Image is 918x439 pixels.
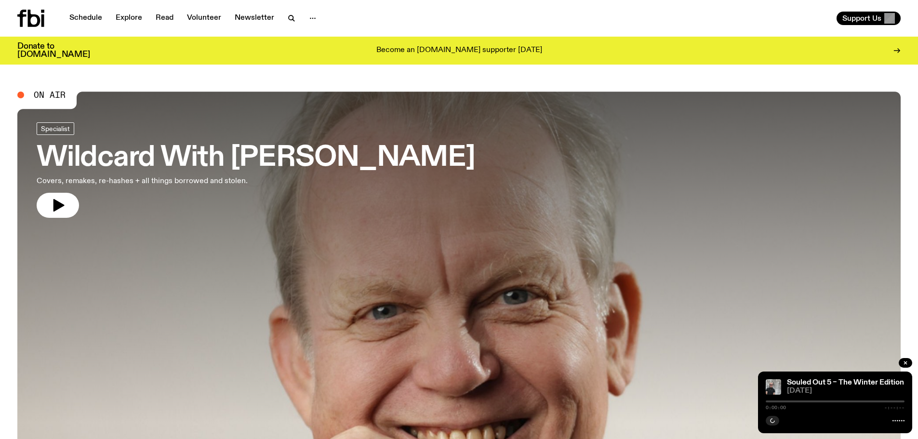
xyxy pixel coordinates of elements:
button: Support Us [837,12,901,25]
a: Wildcard With [PERSON_NAME]Covers, remakes, re-hashes + all things borrowed and stolen. [37,122,475,218]
span: 0:00:00 [766,405,786,410]
p: Become an [DOMAIN_NAME] supporter [DATE] [376,46,542,55]
h3: Donate to [DOMAIN_NAME] [17,42,90,59]
a: Specialist [37,122,74,135]
a: Explore [110,12,148,25]
img: Stephen looks directly at the camera, wearing a black tee, black sunglasses and headphones around... [766,379,781,395]
span: [DATE] [787,387,905,395]
span: Specialist [41,125,70,132]
span: On Air [34,91,66,99]
span: Support Us [842,14,881,23]
a: Schedule [64,12,108,25]
p: Covers, remakes, re-hashes + all things borrowed and stolen. [37,175,283,187]
a: Read [150,12,179,25]
a: Newsletter [229,12,280,25]
span: -:--:-- [884,405,905,410]
a: Souled Out 5 – The Winter Edition [787,379,904,386]
a: Volunteer [181,12,227,25]
h3: Wildcard With [PERSON_NAME] [37,145,475,172]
